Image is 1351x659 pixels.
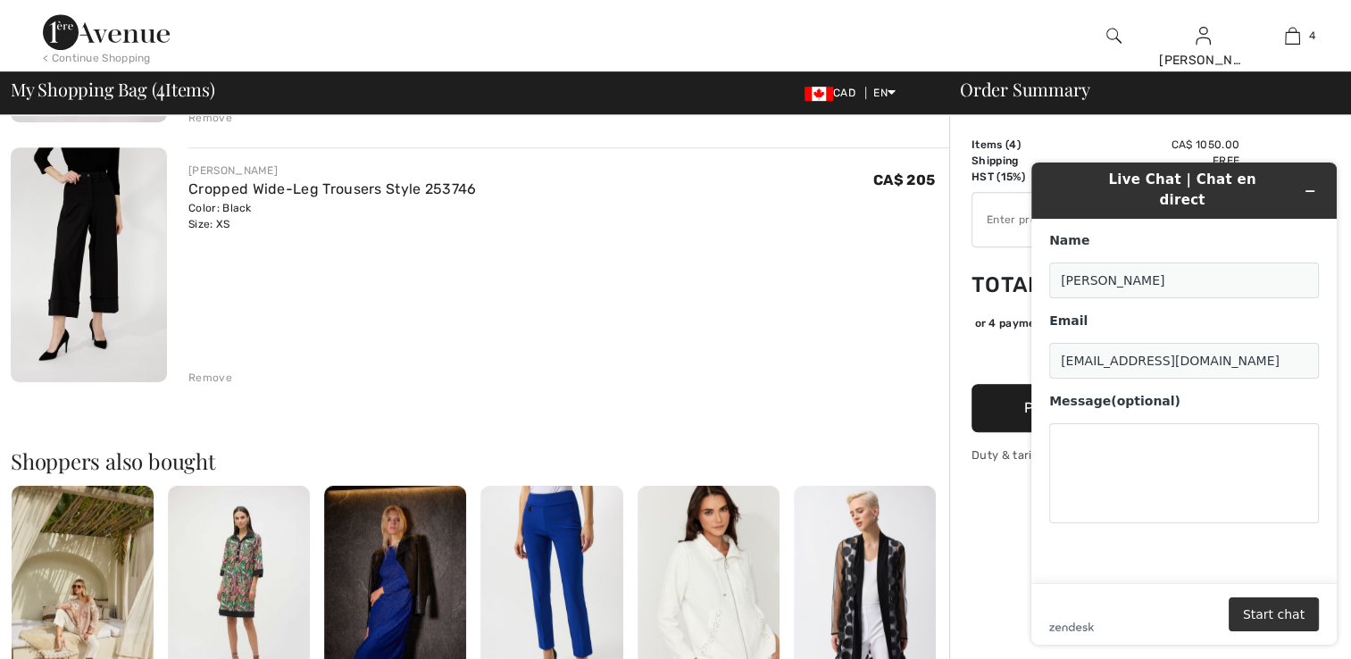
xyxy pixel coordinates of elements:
[1285,25,1300,46] img: My Bag
[188,180,476,197] a: Cropped Wide-Leg Trousers Style 253746
[188,200,476,232] div: Color: Black Size: XS
[43,50,151,66] div: < Continue Shopping
[805,87,833,101] img: Canadian Dollar
[11,80,215,98] span: My Shopping Bag ( Items)
[1106,25,1122,46] img: search the website
[938,80,1340,98] div: Order Summary
[972,169,1063,185] td: HST (15%)
[1248,25,1336,46] a: 4
[188,370,232,386] div: Remove
[873,87,896,99] span: EN
[1063,137,1239,153] td: CA$ 1050.00
[974,315,1239,331] div: or 4 payments of with
[972,254,1063,315] td: Total
[1196,27,1211,44] a: Sign In
[43,14,170,50] img: 1ère Avenue
[805,87,863,99] span: CAD
[873,171,935,188] span: CA$ 205
[972,338,1239,378] iframe: PayPal-paypal
[39,13,76,29] span: Chat
[1009,138,1016,151] span: 4
[1309,28,1315,44] span: 4
[11,147,167,382] img: Cropped Wide-Leg Trousers Style 253746
[188,163,476,179] div: [PERSON_NAME]
[972,384,1239,432] button: Proceed to Payment
[972,315,1239,338] div: or 4 payments ofCA$ 301.88withSezzle Click to learn more about Sezzle
[972,446,1239,463] div: Duty & tariff-free | Uninterrupted shipping
[1159,51,1247,70] div: [PERSON_NAME]
[972,137,1063,153] td: Items ( )
[11,450,949,471] h2: Shoppers also bought
[972,193,1189,246] input: Promo code
[156,76,165,99] span: 4
[1196,25,1211,46] img: My Info
[1017,148,1351,659] iframe: Find more information here
[972,153,1063,169] td: Shipping
[188,110,232,126] div: Remove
